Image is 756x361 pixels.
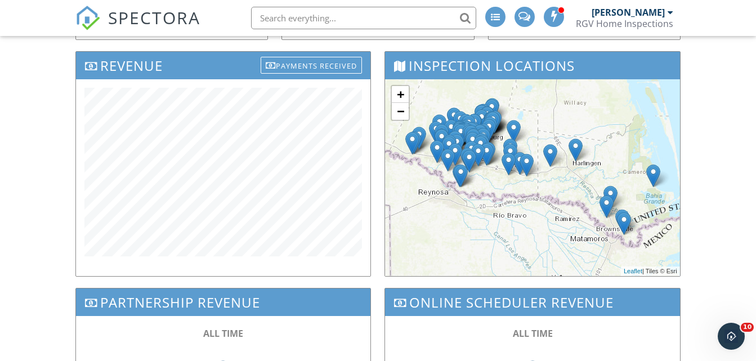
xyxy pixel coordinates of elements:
[75,6,100,30] img: The Best Home Inspection Software - Spectora
[75,15,200,39] a: SPECTORA
[392,103,409,120] a: Zoom out
[251,7,476,29] input: Search everything...
[741,323,754,332] span: 10
[392,86,409,103] a: Zoom in
[576,18,673,29] div: RGV Home Inspections
[621,267,680,276] div: | Tiles © Esri
[261,55,362,73] a: Payments Received
[76,288,370,316] h3: Partnership Revenue
[408,327,657,340] div: ALL TIME
[385,288,679,316] h3: Online Scheduler Revenue
[261,57,362,74] div: Payments Received
[624,268,642,274] a: Leaflet
[718,323,745,350] iframe: Intercom live chat
[592,7,665,18] div: [PERSON_NAME]
[385,52,679,79] h3: Inspection Locations
[108,6,200,29] span: SPECTORA
[99,327,348,340] div: ALL TIME
[76,52,370,79] h3: Revenue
